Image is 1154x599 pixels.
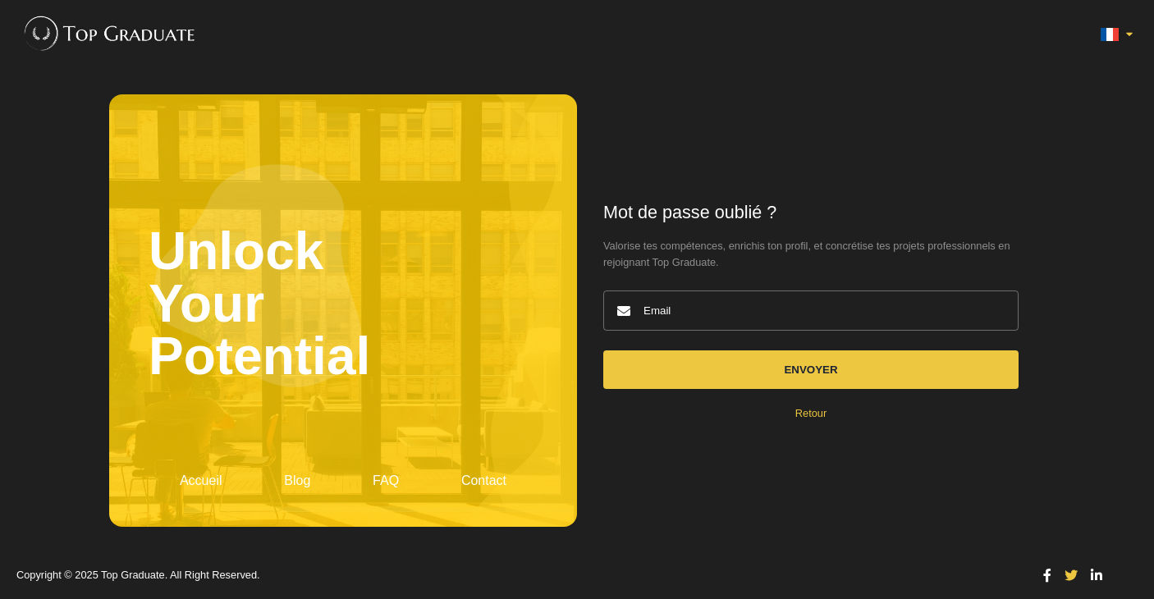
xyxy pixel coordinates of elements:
[603,350,1019,389] button: Envoyer
[603,290,1019,331] input: Email
[795,407,827,419] a: Retour
[603,201,1019,225] h1: Mot de passe oublié ?
[16,570,1024,581] p: Copyright © 2025 Top Graduate. All Right Reserved.
[603,238,1019,271] span: Valorise tes compétences, enrichis ton profil, et concrétise tes projets professionnels en rejoig...
[16,8,196,57] img: Top Graduate
[180,473,222,487] a: Accueil
[461,473,506,487] a: Contact
[149,134,538,474] h2: Unlock Your Potential
[373,473,399,487] a: FAQ
[284,473,310,487] a: Blog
